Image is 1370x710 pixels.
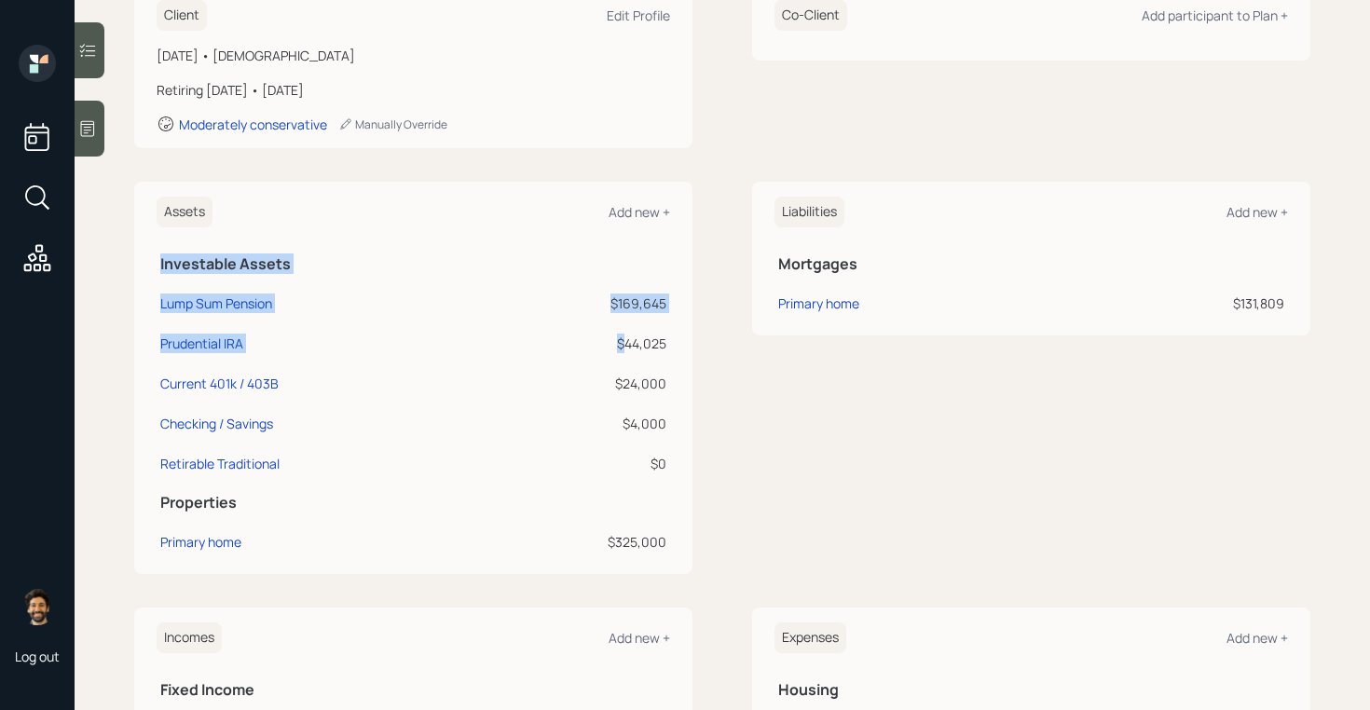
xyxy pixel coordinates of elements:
[498,532,666,552] div: $325,000
[160,294,272,313] div: Lump Sum Pension
[774,197,844,227] h6: Liabilities
[160,414,273,433] div: Checking / Savings
[778,681,1284,699] h5: Housing
[774,622,846,653] h6: Expenses
[157,46,670,65] div: [DATE] • [DEMOGRAPHIC_DATA]
[609,629,670,647] div: Add new +
[498,334,666,353] div: $44,025
[778,255,1284,273] h5: Mortgages
[19,588,56,625] img: eric-schwartz-headshot.png
[160,454,280,473] div: Retirable Traditional
[1226,203,1288,221] div: Add new +
[160,532,241,552] div: Primary home
[1087,294,1284,313] div: $131,809
[498,294,666,313] div: $169,645
[160,494,666,512] h5: Properties
[160,334,243,353] div: Prudential IRA
[778,294,859,313] div: Primary home
[15,648,60,665] div: Log out
[609,203,670,221] div: Add new +
[179,116,327,133] div: Moderately conservative
[157,622,222,653] h6: Incomes
[1226,629,1288,647] div: Add new +
[498,454,666,473] div: $0
[607,7,670,24] div: Edit Profile
[160,681,666,699] h5: Fixed Income
[1142,7,1288,24] div: Add participant to Plan +
[160,255,666,273] h5: Investable Assets
[498,374,666,393] div: $24,000
[338,116,447,132] div: Manually Override
[157,80,670,100] div: Retiring [DATE] • [DATE]
[498,414,666,433] div: $4,000
[160,374,279,393] div: Current 401k / 403B
[157,197,212,227] h6: Assets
